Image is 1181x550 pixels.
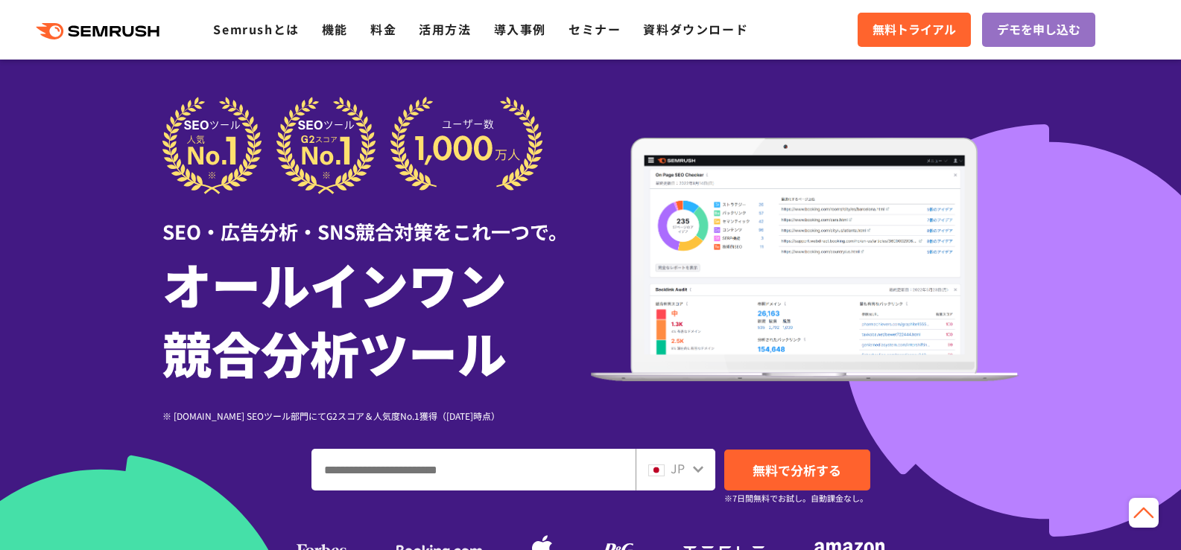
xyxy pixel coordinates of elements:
[858,13,971,47] a: 無料トライアル
[724,491,868,505] small: ※7日間無料でお試し。自動課金なし。
[419,20,471,38] a: 活用方法
[312,450,635,490] input: ドメイン、キーワードまたはURLを入力してください
[873,20,956,39] span: 無料トライアル
[643,20,748,38] a: 資料ダウンロード
[162,249,591,386] h1: オールインワン 競合分析ツール
[494,20,546,38] a: 導入事例
[997,20,1080,39] span: デモを申し込む
[569,20,621,38] a: セミナー
[370,20,396,38] a: 料金
[162,409,591,423] div: ※ [DOMAIN_NAME] SEOツール部門にてG2スコア＆人気度No.1獲得（[DATE]時点）
[753,461,841,479] span: 無料で分析する
[724,450,870,490] a: 無料で分析する
[322,20,348,38] a: 機能
[671,459,685,477] span: JP
[213,20,299,38] a: Semrushとは
[162,194,591,246] div: SEO・広告分析・SNS競合対策をこれ一つで。
[982,13,1095,47] a: デモを申し込む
